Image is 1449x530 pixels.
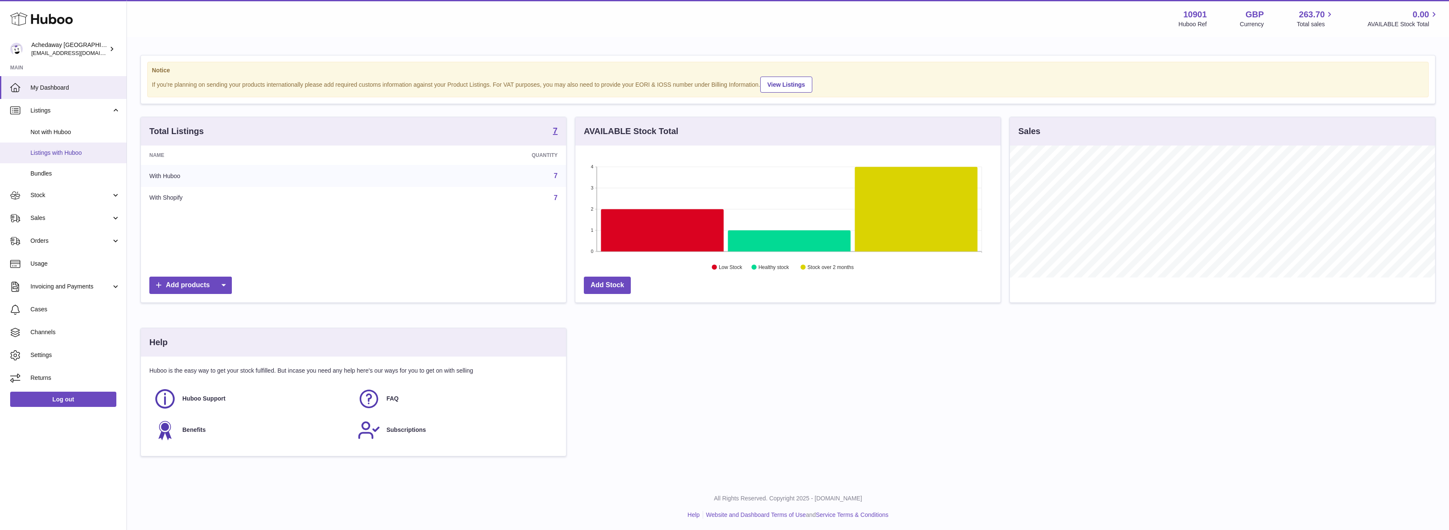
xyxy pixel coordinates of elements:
[30,149,120,157] span: Listings with Huboo
[1246,9,1264,20] strong: GBP
[554,194,558,201] a: 7
[1367,20,1439,28] span: AVAILABLE Stock Total
[149,277,232,294] a: Add products
[30,237,111,245] span: Orders
[30,328,120,336] span: Channels
[1299,9,1325,20] span: 263.70
[30,283,111,291] span: Invoicing and Payments
[808,264,854,270] text: Stock over 2 months
[760,77,812,93] a: View Listings
[816,511,888,518] a: Service Terms & Conditions
[687,511,700,518] a: Help
[553,126,558,137] a: 7
[584,277,631,294] a: Add Stock
[152,66,1424,74] strong: Notice
[141,165,370,187] td: With Huboo
[30,107,111,115] span: Listings
[554,172,558,179] a: 7
[553,126,558,135] strong: 7
[386,395,399,403] span: FAQ
[591,228,593,233] text: 1
[370,146,566,165] th: Quantity
[154,387,349,410] a: Huboo Support
[30,191,111,199] span: Stock
[584,126,678,137] h3: AVAILABLE Stock Total
[30,128,120,136] span: Not with Huboo
[31,41,107,57] div: Achedaway [GEOGRAPHIC_DATA]
[703,511,888,519] li: and
[149,337,168,348] h3: Help
[1179,20,1207,28] div: Huboo Ref
[182,395,225,403] span: Huboo Support
[1413,9,1429,20] span: 0.00
[154,419,349,442] a: Benefits
[759,264,789,270] text: Healthy stock
[152,75,1424,93] div: If you're planning on sending your products internationally please add required customs informati...
[182,426,206,434] span: Benefits
[1297,9,1334,28] a: 263.70 Total sales
[10,43,23,55] img: internalAdmin-10901@internal.huboo.com
[141,146,370,165] th: Name
[591,249,593,254] text: 0
[31,49,124,56] span: [EMAIL_ADDRESS][DOMAIN_NAME]
[591,185,593,190] text: 3
[386,426,426,434] span: Subscriptions
[1367,9,1439,28] a: 0.00 AVAILABLE Stock Total
[1297,20,1334,28] span: Total sales
[30,170,120,178] span: Bundles
[357,419,553,442] a: Subscriptions
[30,84,120,92] span: My Dashboard
[30,260,120,268] span: Usage
[30,374,120,382] span: Returns
[1183,9,1207,20] strong: 10901
[10,392,116,407] a: Log out
[30,351,120,359] span: Settings
[141,187,370,209] td: With Shopify
[1018,126,1040,137] h3: Sales
[30,305,120,313] span: Cases
[591,164,593,169] text: 4
[30,214,111,222] span: Sales
[719,264,742,270] text: Low Stock
[357,387,553,410] a: FAQ
[149,126,204,137] h3: Total Listings
[149,367,558,375] p: Huboo is the easy way to get your stock fulfilled. But incase you need any help here's our ways f...
[1240,20,1264,28] div: Currency
[591,206,593,211] text: 2
[706,511,806,518] a: Website and Dashboard Terms of Use
[134,494,1442,503] p: All Rights Reserved. Copyright 2025 - [DOMAIN_NAME]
